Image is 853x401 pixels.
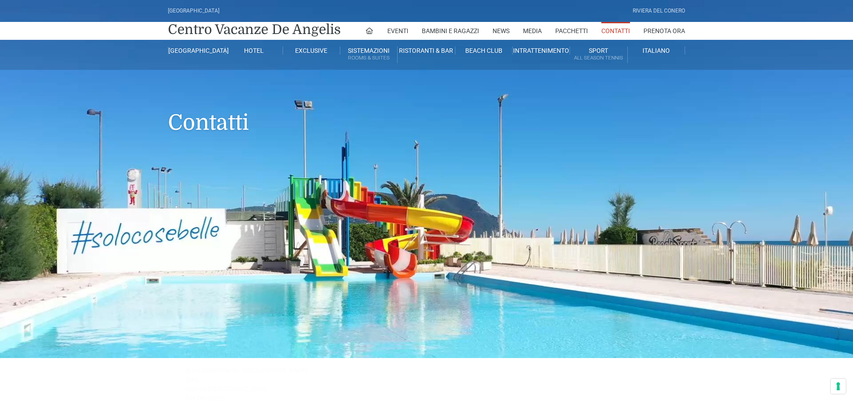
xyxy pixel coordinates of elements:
a: Pacchetti [555,22,588,40]
a: Prenota Ora [643,22,685,40]
small: All Season Tennis [570,54,627,62]
a: Eventi [387,22,408,40]
a: Hotel [225,47,283,55]
a: SistemazioniRooms & Suites [340,47,398,63]
a: News [493,22,510,40]
a: Contatti [601,22,630,40]
small: Rooms & Suites [340,54,397,62]
a: SportAll Season Tennis [570,47,627,63]
a: Intrattenimento [513,47,570,55]
a: Beach Club [455,47,513,55]
h4: [GEOGRAPHIC_DATA] Vacanze [GEOGRAPHIC_DATA] [186,340,318,359]
a: Italiano [628,47,685,55]
a: Bambini e Ragazzi [422,22,479,40]
abbr: Address [186,367,191,374]
a: [GEOGRAPHIC_DATA] [168,47,225,55]
button: Le tue preferenze relative al consenso per le tecnologie di tracciamento [831,379,846,394]
div: [GEOGRAPHIC_DATA] [168,7,219,15]
div: Riviera Del Conero [633,7,685,15]
a: Centro Vacanze De Angelis [168,21,341,38]
h1: Contatti [168,70,685,149]
a: Exclusive [283,47,340,55]
a: Ristoranti & Bar [398,47,455,55]
a: Media [523,22,542,40]
span: Italiano [643,47,670,54]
